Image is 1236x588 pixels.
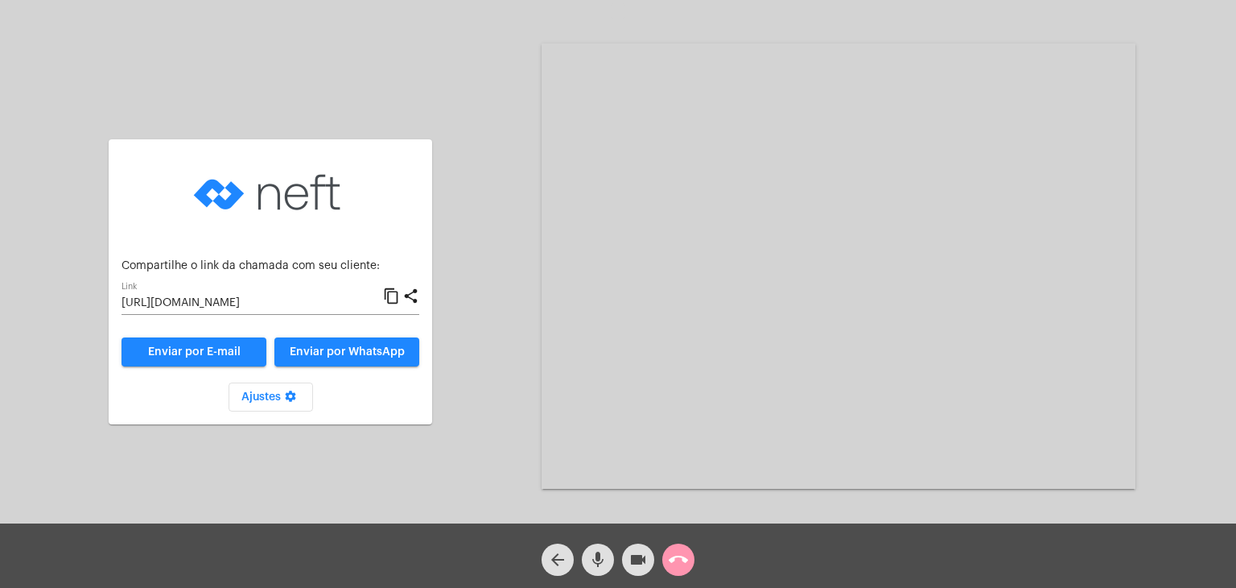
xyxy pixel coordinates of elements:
mat-icon: settings [281,390,300,409]
p: Compartilhe o link da chamada com seu cliente: [122,260,419,272]
img: logo-neft-novo-2.png [190,152,351,233]
mat-icon: call_end [669,550,688,569]
a: Enviar por E-mail [122,337,266,366]
mat-icon: share [402,287,419,306]
span: Enviar por E-mail [148,346,241,358]
button: Enviar por WhatsApp [274,337,419,366]
mat-icon: arrow_back [548,550,567,569]
span: Enviar por WhatsApp [290,346,405,358]
button: Ajustes [229,383,313,412]
mat-icon: videocam [628,550,648,569]
mat-icon: mic [588,550,608,569]
mat-icon: content_copy [383,287,400,306]
span: Ajustes [241,391,300,403]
